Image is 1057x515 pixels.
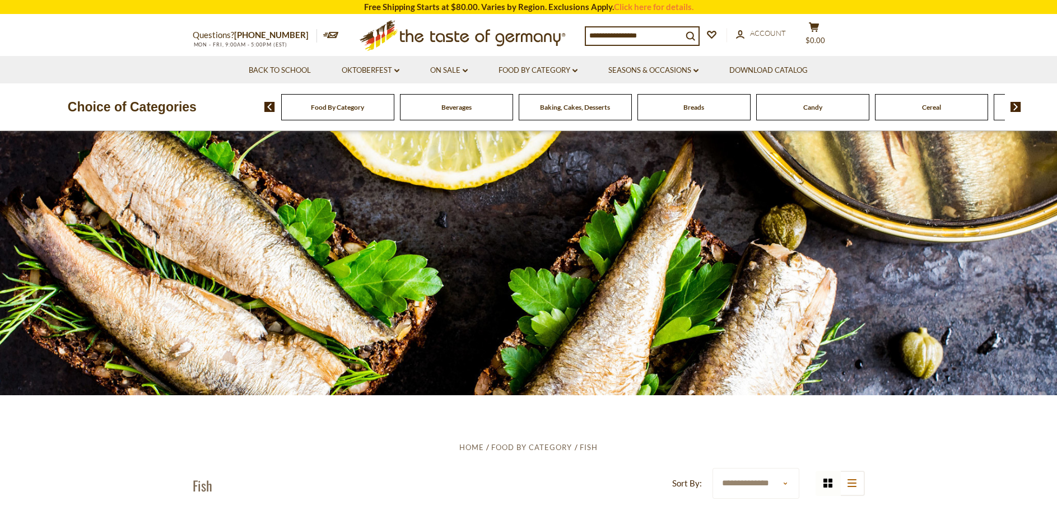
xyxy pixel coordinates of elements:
[342,64,399,77] a: Oktoberfest
[264,102,275,112] img: previous arrow
[193,41,288,48] span: MON - FRI, 9:00AM - 5:00PM (EST)
[683,103,704,111] a: Breads
[608,64,699,77] a: Seasons & Occasions
[805,36,825,45] span: $0.00
[672,476,702,490] label: Sort By:
[234,30,309,40] a: [PHONE_NUMBER]
[729,64,808,77] a: Download Catalog
[430,64,468,77] a: On Sale
[311,103,364,111] a: Food By Category
[491,443,572,452] a: Food By Category
[193,477,212,494] h1: Fish
[249,64,311,77] a: Back to School
[922,103,941,111] a: Cereal
[193,28,317,43] p: Questions?
[803,103,822,111] a: Candy
[614,2,693,12] a: Click here for details.
[499,64,578,77] a: Food By Category
[750,29,786,38] span: Account
[1011,102,1021,112] img: next arrow
[540,103,610,111] a: Baking, Cakes, Desserts
[798,22,831,50] button: $0.00
[459,443,484,452] a: Home
[580,443,598,452] a: Fish
[736,27,786,40] a: Account
[441,103,472,111] a: Beverages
